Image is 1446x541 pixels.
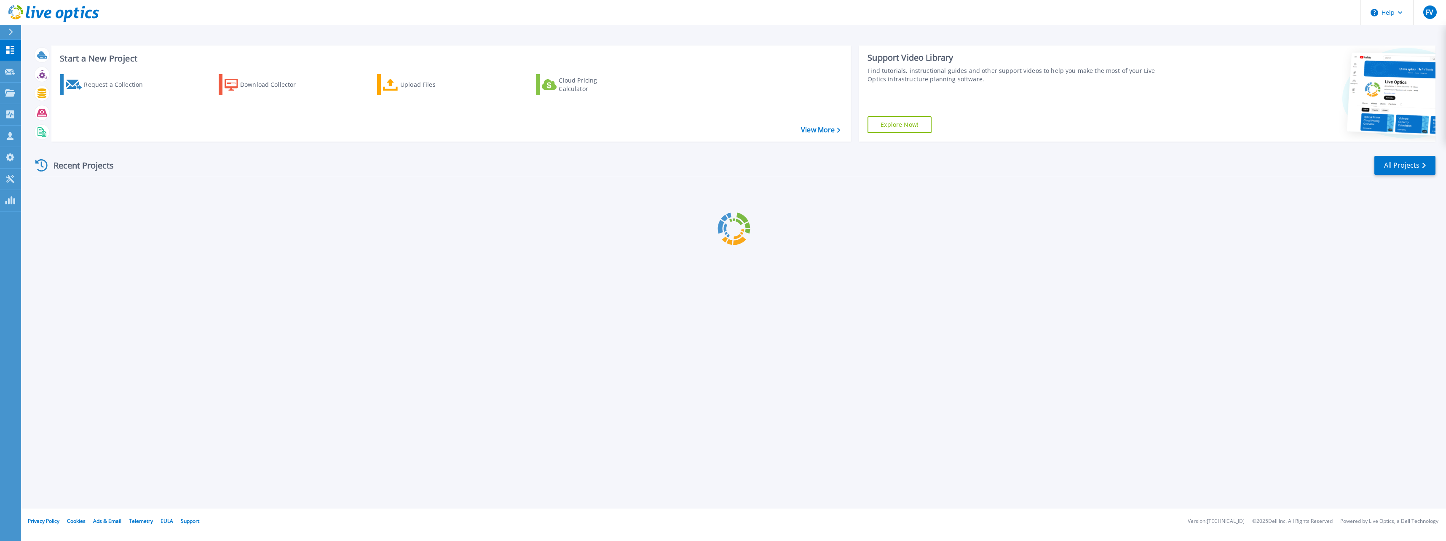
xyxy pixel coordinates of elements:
[28,517,59,525] a: Privacy Policy
[93,517,121,525] a: Ads & Email
[868,116,932,133] a: Explore Now!
[1188,519,1245,524] li: Version: [TECHNICAL_ID]
[161,517,173,525] a: EULA
[559,76,626,93] div: Cloud Pricing Calculator
[536,74,630,95] a: Cloud Pricing Calculator
[400,76,468,93] div: Upload Files
[181,517,199,525] a: Support
[32,155,125,176] div: Recent Projects
[60,54,840,63] h3: Start a New Project
[67,517,86,525] a: Cookies
[1340,519,1438,524] li: Powered by Live Optics, a Dell Technology
[240,76,308,93] div: Download Collector
[60,74,154,95] a: Request a Collection
[129,517,153,525] a: Telemetry
[84,76,151,93] div: Request a Collection
[1252,519,1333,524] li: © 2025 Dell Inc. All Rights Reserved
[801,126,840,134] a: View More
[868,67,1168,83] div: Find tutorials, instructional guides and other support videos to help you make the most of your L...
[377,74,471,95] a: Upload Files
[1426,9,1433,16] span: FV
[868,52,1168,63] div: Support Video Library
[219,74,313,95] a: Download Collector
[1374,156,1435,175] a: All Projects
